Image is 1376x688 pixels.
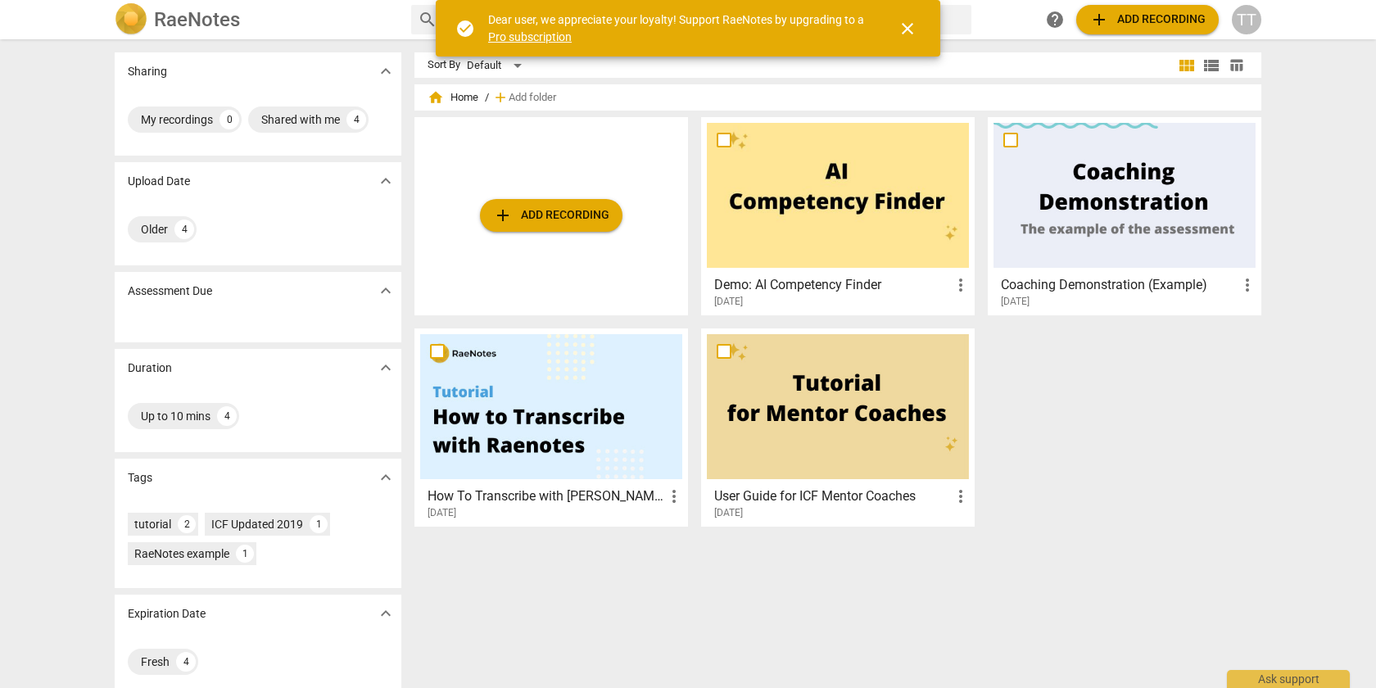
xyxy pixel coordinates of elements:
[488,11,868,45] div: Dear user, we appreciate your loyalty! Support RaeNotes by upgrading to a
[1238,275,1257,295] span: more_vert
[714,487,951,506] h3: User Guide for ICF Mentor Coaches
[1232,5,1261,34] button: TT
[951,275,971,295] span: more_vert
[236,545,254,563] div: 1
[467,52,527,79] div: Default
[1227,670,1350,688] div: Ask support
[178,515,196,533] div: 2
[485,92,489,104] span: /
[1045,10,1065,29] span: help
[492,89,509,106] span: add
[141,408,210,424] div: Up to 10 mins
[128,63,167,80] p: Sharing
[128,469,152,487] p: Tags
[376,358,396,378] span: expand_more
[211,516,303,532] div: ICF Updated 2019
[115,3,147,36] img: Logo
[428,487,664,506] h3: How To Transcribe with RaeNotes
[141,654,170,670] div: Fresh
[418,10,437,29] span: search
[509,92,556,104] span: Add folder
[455,19,475,38] span: check_circle
[428,89,444,106] span: home
[376,468,396,487] span: expand_more
[707,334,969,519] a: User Guide for ICF Mentor Coaches[DATE]
[176,652,196,672] div: 4
[128,360,172,377] p: Duration
[1229,57,1244,73] span: table_chart
[1089,10,1109,29] span: add
[1040,5,1070,34] a: Help
[1001,295,1030,309] span: [DATE]
[994,123,1256,308] a: Coaching Demonstration (Example)[DATE]
[128,173,190,190] p: Upload Date
[1224,53,1248,78] button: Table view
[217,406,237,426] div: 4
[174,220,194,239] div: 4
[376,281,396,301] span: expand_more
[951,487,971,506] span: more_vert
[1076,5,1219,34] button: Upload
[141,111,213,128] div: My recordings
[154,8,240,31] h2: RaeNotes
[714,275,951,295] h3: Demo: AI Competency Finder
[493,206,609,225] span: Add recording
[141,221,168,238] div: Older
[220,110,239,129] div: 0
[310,515,328,533] div: 1
[1175,53,1199,78] button: Tile view
[480,199,622,232] button: Upload
[1001,275,1238,295] h3: Coaching Demonstration (Example)
[1177,56,1197,75] span: view_module
[115,3,398,36] a: LogoRaeNotes
[707,123,969,308] a: Demo: AI Competency Finder[DATE]
[376,604,396,623] span: expand_more
[134,545,229,562] div: RaeNotes example
[493,206,513,225] span: add
[1202,56,1221,75] span: view_list
[373,465,398,490] button: Show more
[373,59,398,84] button: Show more
[373,355,398,380] button: Show more
[373,601,398,626] button: Show more
[428,506,456,520] span: [DATE]
[664,487,684,506] span: more_vert
[373,278,398,303] button: Show more
[888,9,927,48] button: Close
[420,334,682,519] a: How To Transcribe with [PERSON_NAME][DATE]
[898,19,917,38] span: close
[376,61,396,81] span: expand_more
[373,169,398,193] button: Show more
[1199,53,1224,78] button: List view
[128,605,206,622] p: Expiration Date
[1089,10,1206,29] span: Add recording
[376,171,396,191] span: expand_more
[261,111,340,128] div: Shared with me
[714,506,743,520] span: [DATE]
[428,89,478,106] span: Home
[488,30,572,43] a: Pro subscription
[346,110,366,129] div: 4
[714,295,743,309] span: [DATE]
[134,516,171,532] div: tutorial
[128,283,212,300] p: Assessment Due
[428,59,460,71] div: Sort By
